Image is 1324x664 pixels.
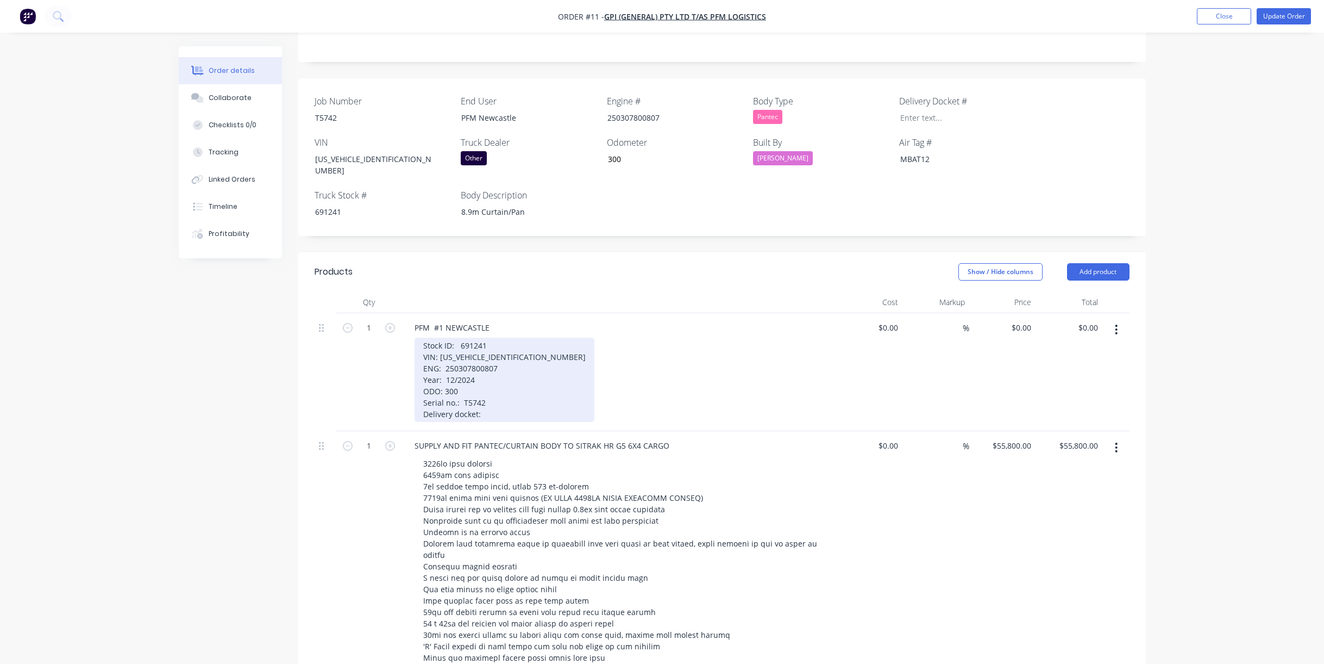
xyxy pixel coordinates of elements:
label: Job Number [315,95,450,108]
div: T5742 [306,110,442,126]
span: % [963,440,969,452]
button: Order details [179,57,282,84]
a: GPI (General) Pty Ltd T/As PFM Logistics [604,11,766,22]
button: Show / Hide columns [958,263,1043,281]
button: Collaborate [179,84,282,111]
div: Order details [209,66,255,76]
div: Cost [836,291,903,313]
label: Body Type [753,95,889,108]
span: % [963,322,969,334]
div: Qty [336,291,401,313]
button: Update Order [1257,8,1311,24]
label: Air Tag # [899,136,1035,149]
div: Products [315,265,353,278]
label: Truck Stock # [315,189,450,202]
label: End User [461,95,597,108]
label: VIN [315,136,450,149]
div: Other [461,151,487,165]
label: Truck Dealer [461,136,597,149]
button: Checklists 0/0 [179,111,282,139]
div: [US_VEHICLE_IDENTIFICATION_NUMBER] [306,151,442,178]
div: PFM #1 NEWCASTLE [406,320,498,336]
label: Body Description [461,189,597,202]
div: Checklists 0/0 [209,120,256,130]
div: Price [969,291,1036,313]
div: MBAT12 [892,151,1027,167]
div: Linked Orders [209,175,255,184]
div: 691241 [306,204,442,220]
label: Delivery Docket # [899,95,1035,108]
div: PFM Newcastle [453,110,588,126]
button: Add product [1067,263,1130,281]
div: Pantec [753,110,782,124]
button: Linked Orders [179,166,282,193]
div: 8.9m Curtain/Pan [453,204,588,220]
div: Profitability [209,229,249,239]
label: Built By [753,136,889,149]
label: Odometer [607,136,743,149]
button: Tracking [179,139,282,166]
input: Enter number... [599,151,742,167]
div: [PERSON_NAME] [753,151,813,165]
button: Profitability [179,220,282,247]
span: Order #11 - [558,11,604,22]
div: Timeline [209,202,237,212]
div: Total [1036,291,1102,313]
label: Engine # [607,95,743,108]
img: Factory [20,8,36,24]
div: Markup [902,291,969,313]
div: SUPPLY AND FIT PANTEC/CURTAIN BODY TO SITRAK HR G5 6X4 CARGO [406,438,678,454]
button: Close [1197,8,1251,24]
div: Collaborate [209,93,252,103]
button: Timeline [179,193,282,220]
div: 250307800807 [599,110,735,126]
div: Tracking [209,147,239,157]
div: Stock ID: 691241 VIN: [US_VEHICLE_IDENTIFICATION_NUMBER] ENG: 250307800807 Year: 12/2024 ODO: 300... [415,338,594,422]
